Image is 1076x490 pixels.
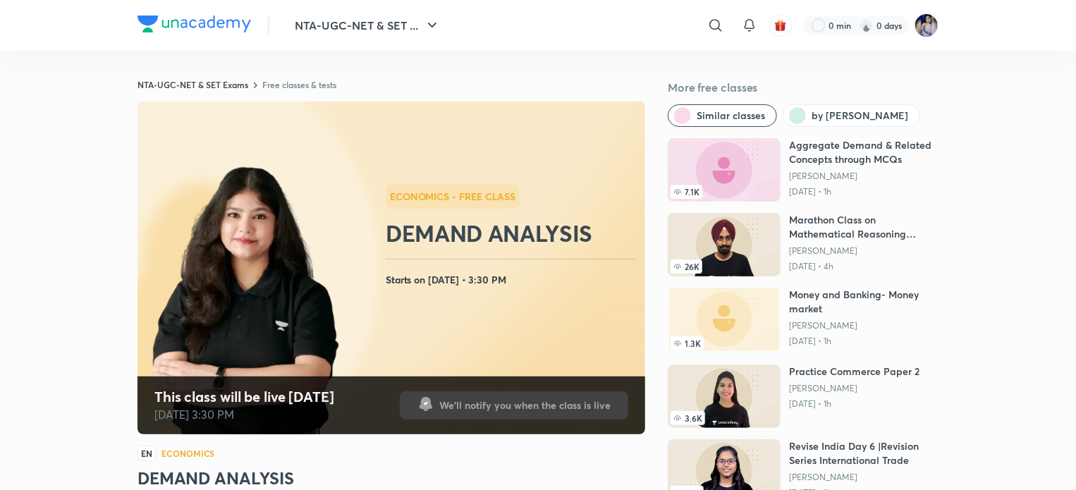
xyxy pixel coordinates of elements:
[789,213,939,241] h6: Marathon Class on Mathematical Reasoning (PAPER 1)
[137,16,251,36] a: Company Logo
[789,336,939,347] p: [DATE] • 1h
[137,16,251,32] img: Company Logo
[286,11,449,39] button: NTA-UGC-NET & SET ...
[789,186,939,197] p: [DATE] • 1h
[697,109,765,123] span: Similar classes
[789,138,939,166] h6: Aggregate Demand & Related Concepts through MCQs
[137,79,248,90] a: NTA-UGC-NET & SET Exams
[161,449,214,458] h4: Economics
[671,185,702,199] span: 7.1K
[154,388,334,406] h4: This class will be live [DATE]
[789,261,939,272] p: [DATE] • 4h
[774,19,787,32] img: avatar
[386,219,640,247] h2: DEMAND ANALYSIS
[860,18,874,32] img: streak
[137,446,156,461] span: EN
[154,406,334,423] p: [DATE] 3:30 PM
[789,398,919,410] p: [DATE] • 1h
[789,472,939,483] a: [PERSON_NAME]
[671,336,704,350] span: 1.3K
[400,391,628,419] button: We'll notify you when the class is live
[789,171,939,182] a: [PERSON_NAME]
[783,104,920,127] button: by Tanya Gautam
[668,104,777,127] button: Similar classes
[812,109,908,123] span: by Tanya Gautam
[789,365,919,379] h6: Practice Commerce Paper 2
[789,245,939,257] a: [PERSON_NAME]
[671,259,702,274] span: 26K
[137,467,645,489] h3: DEMAND ANALYSIS
[386,271,640,289] h4: Starts on [DATE] • 3:30 PM
[789,320,939,331] a: [PERSON_NAME]
[668,79,939,96] h5: More free classes
[55,11,93,23] span: Support
[262,79,336,90] a: Free classes & tests
[769,14,792,37] button: avatar
[439,398,611,412] span: We'll notify you when the class is live
[789,383,919,394] a: [PERSON_NAME]
[915,13,939,37] img: Tanya Gautam
[671,411,705,425] span: 3.6K
[789,439,939,467] h6: Revise India Day 6 |Revision Series International Trade
[789,288,939,316] h6: Money and Banking- Money market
